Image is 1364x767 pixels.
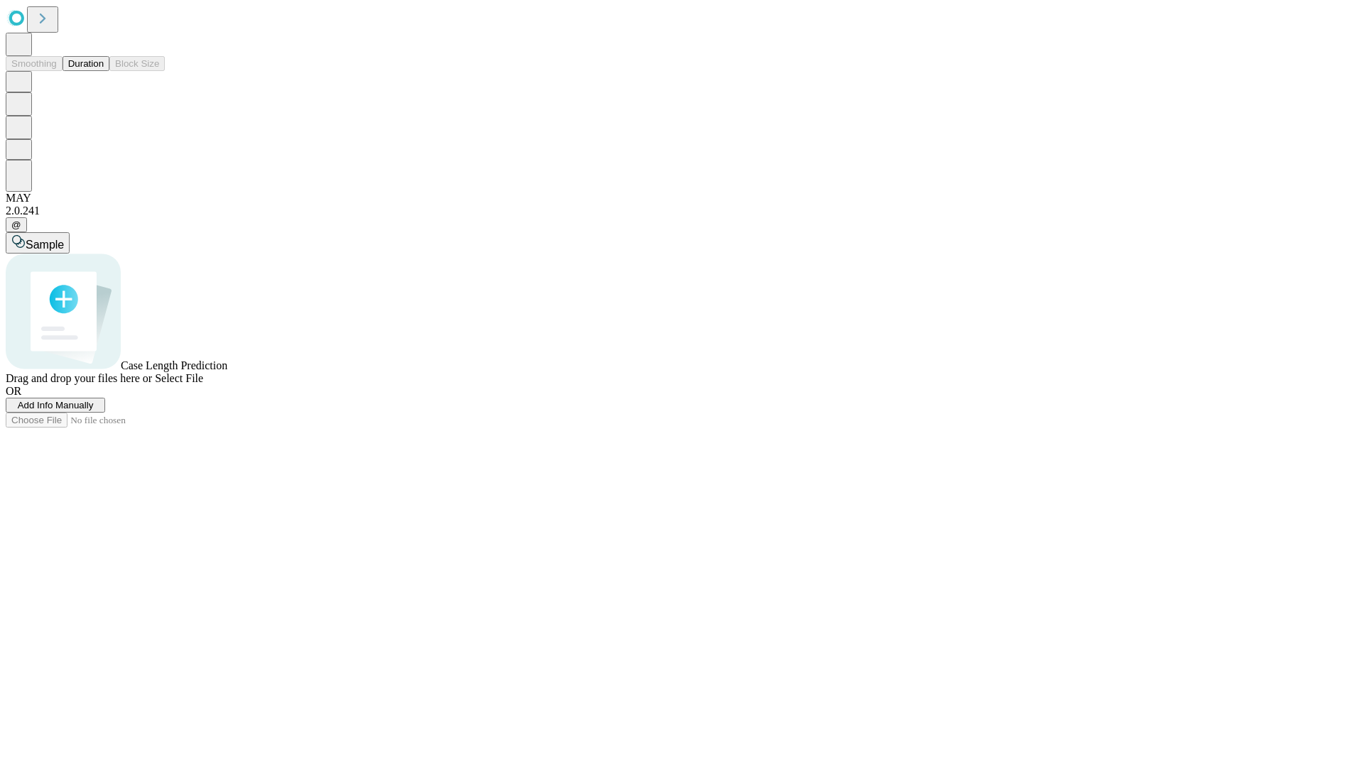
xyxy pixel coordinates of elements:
[6,398,105,413] button: Add Info Manually
[6,372,152,384] span: Drag and drop your files here or
[6,56,63,71] button: Smoothing
[26,239,64,251] span: Sample
[63,56,109,71] button: Duration
[121,359,227,371] span: Case Length Prediction
[6,192,1358,205] div: MAY
[6,232,70,254] button: Sample
[6,205,1358,217] div: 2.0.241
[11,219,21,230] span: @
[6,217,27,232] button: @
[109,56,165,71] button: Block Size
[155,372,203,384] span: Select File
[6,385,21,397] span: OR
[18,400,94,410] span: Add Info Manually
